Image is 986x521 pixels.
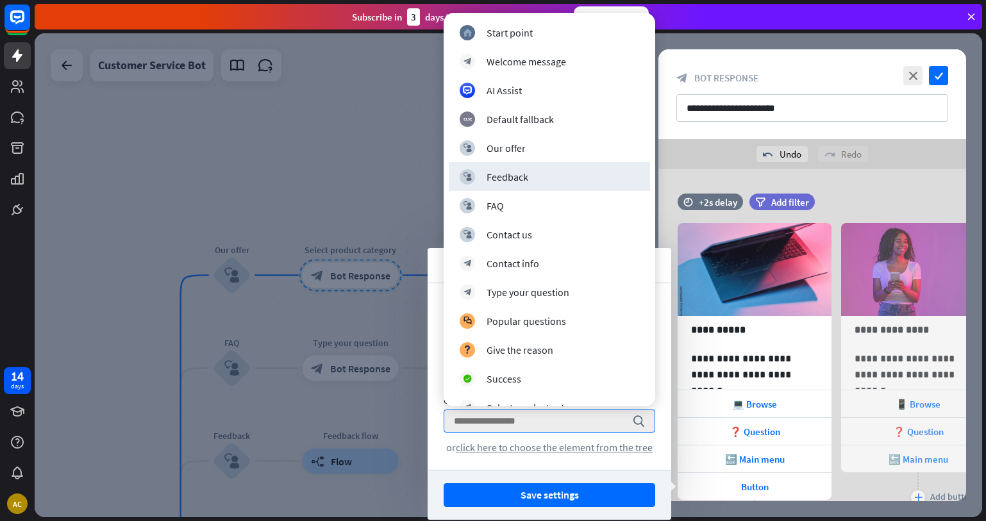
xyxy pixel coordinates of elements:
[487,401,589,414] div: Select product category
[463,374,472,383] i: block_success
[464,317,472,325] i: block_faq
[487,343,553,356] div: Give the reason
[487,228,532,241] div: Contact us
[464,57,472,65] i: block_bot_response
[678,223,831,316] img: preview
[771,196,809,208] span: Add filter
[824,149,835,160] i: redo
[10,5,49,44] button: Open LiveChat chat widget
[464,144,472,152] i: block_user_input
[930,491,974,502] div: Add button
[464,345,471,354] i: block_question
[407,8,420,26] div: 3
[11,382,24,391] div: days
[444,441,655,454] div: or
[632,415,645,427] i: search
[574,6,649,27] div: Subscribe now
[676,72,688,84] i: block_bot_response
[487,113,554,126] div: Default fallback
[889,453,948,465] span: 🔙 Main menu
[755,197,765,207] i: filter
[694,72,758,84] span: Bot Response
[699,196,737,208] div: +2s delay
[487,55,566,68] div: Welcome message
[464,259,472,267] i: block_bot_response
[914,493,923,501] i: plus
[756,146,808,162] div: Undo
[903,66,923,85] i: close
[763,149,773,160] i: undo
[487,26,533,39] div: Start point
[464,201,472,210] i: block_user_input
[464,403,472,411] i: block_bot_response
[464,172,472,181] i: block_user_input
[896,398,940,410] span: 📱 Browse
[444,483,655,507] button: Save settings
[818,146,868,162] div: Redo
[683,197,693,206] i: time
[4,367,31,394] a: 14 days
[444,395,655,406] div: Go to
[730,426,780,438] span: ❓ Question
[352,8,564,26] div: Subscribe in days to get your first month for $1
[487,84,522,97] div: AI Assist
[464,115,472,123] i: block_fallback
[487,142,526,154] div: Our offer
[11,370,24,382] div: 14
[487,170,528,183] div: Feedback
[464,28,472,37] i: home_2
[487,372,521,385] div: Success
[487,315,566,327] div: Popular questions
[487,199,504,212] div: FAQ
[487,257,539,270] div: Contact info
[929,66,948,85] i: check
[7,493,28,514] div: AC
[732,398,777,410] span: 💻 Browse
[487,286,569,299] div: Type your question
[464,230,472,238] i: block_user_input
[725,453,785,465] span: 🔙 Main menu
[893,426,944,438] span: ❓ Question
[741,481,769,493] span: Button
[464,288,472,296] i: block_bot_response
[456,441,653,454] span: click here to choose the element from the tree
